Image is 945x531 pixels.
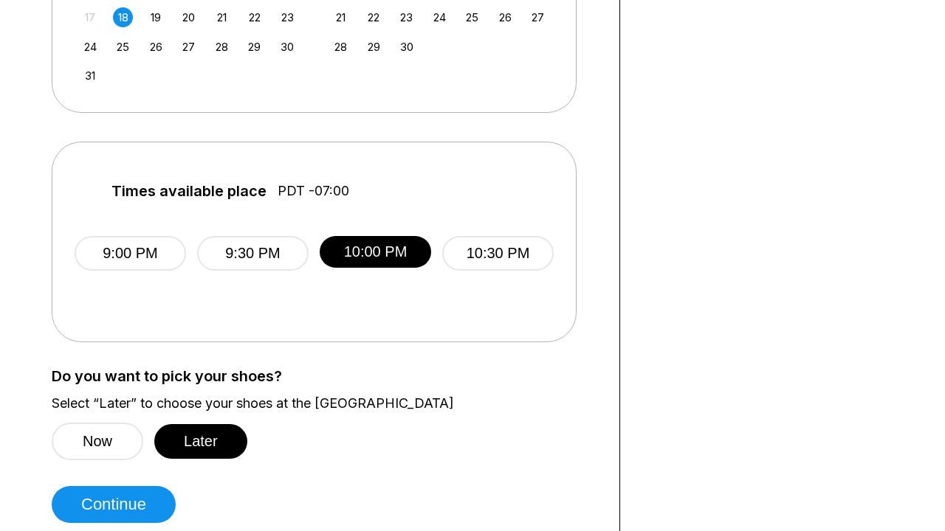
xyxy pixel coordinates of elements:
div: Choose Tuesday, August 26th, 2025 [146,37,166,57]
div: Choose Friday, August 22nd, 2025 [244,7,264,27]
div: Choose Wednesday, August 27th, 2025 [179,37,199,57]
button: 10:30 PM [442,236,554,271]
div: Choose Tuesday, September 23rd, 2025 [396,7,416,27]
button: Continue [52,486,176,523]
div: Choose Sunday, September 28th, 2025 [331,37,351,57]
div: Choose Monday, August 18th, 2025 [113,7,133,27]
label: Do you want to pick your shoes? [52,368,597,384]
div: Choose Friday, August 29th, 2025 [244,37,264,57]
button: 10:00 PM [320,236,431,268]
button: Now [52,423,143,460]
div: Choose Tuesday, September 30th, 2025 [396,37,416,57]
div: Not available Sunday, August 17th, 2025 [80,7,100,27]
div: Choose Wednesday, August 20th, 2025 [179,7,199,27]
span: Times available place [111,183,267,199]
div: Choose Friday, September 26th, 2025 [495,7,515,27]
div: Choose Tuesday, August 19th, 2025 [146,7,166,27]
div: Choose Wednesday, September 24th, 2025 [430,7,450,27]
button: 9:00 PM [75,236,186,271]
div: Choose Thursday, August 21st, 2025 [212,7,232,27]
button: Later [154,424,247,459]
div: Choose Saturday, September 27th, 2025 [528,7,548,27]
div: Choose Sunday, September 21st, 2025 [331,7,351,27]
div: Choose Thursday, September 25th, 2025 [462,7,482,27]
div: Choose Monday, August 25th, 2025 [113,37,133,57]
div: Choose Saturday, August 30th, 2025 [278,37,298,57]
div: Choose Thursday, August 28th, 2025 [212,37,232,57]
label: Select “Later” to choose your shoes at the [GEOGRAPHIC_DATA] [52,395,597,412]
div: Choose Monday, September 29th, 2025 [364,37,384,57]
span: PDT -07:00 [278,183,349,199]
div: Choose Monday, September 22nd, 2025 [364,7,384,27]
div: Choose Saturday, August 23rd, 2025 [278,7,298,27]
div: Choose Sunday, August 31st, 2025 [80,66,100,86]
div: Choose Sunday, August 24th, 2025 [80,37,100,57]
button: 9:30 PM [197,236,309,271]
